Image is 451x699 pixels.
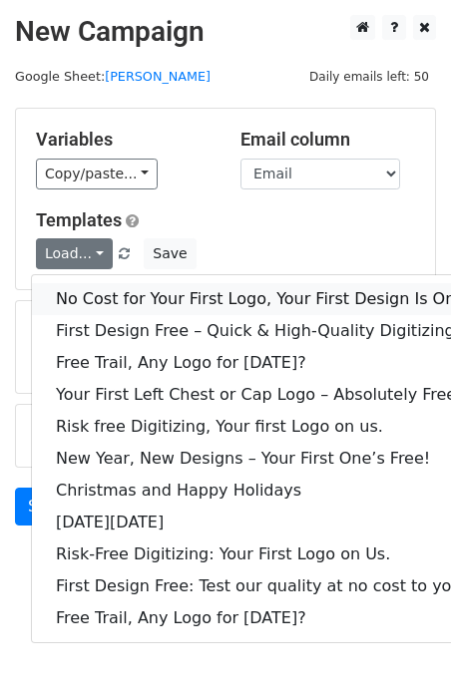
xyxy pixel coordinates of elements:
[15,15,436,49] h2: New Campaign
[36,209,122,230] a: Templates
[144,238,196,269] button: Save
[302,66,436,88] span: Daily emails left: 50
[36,238,113,269] a: Load...
[36,159,158,189] a: Copy/paste...
[15,69,211,84] small: Google Sheet:
[240,129,415,151] h5: Email column
[15,488,81,525] a: Send
[105,69,211,84] a: [PERSON_NAME]
[302,69,436,84] a: Daily emails left: 50
[36,129,211,151] h5: Variables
